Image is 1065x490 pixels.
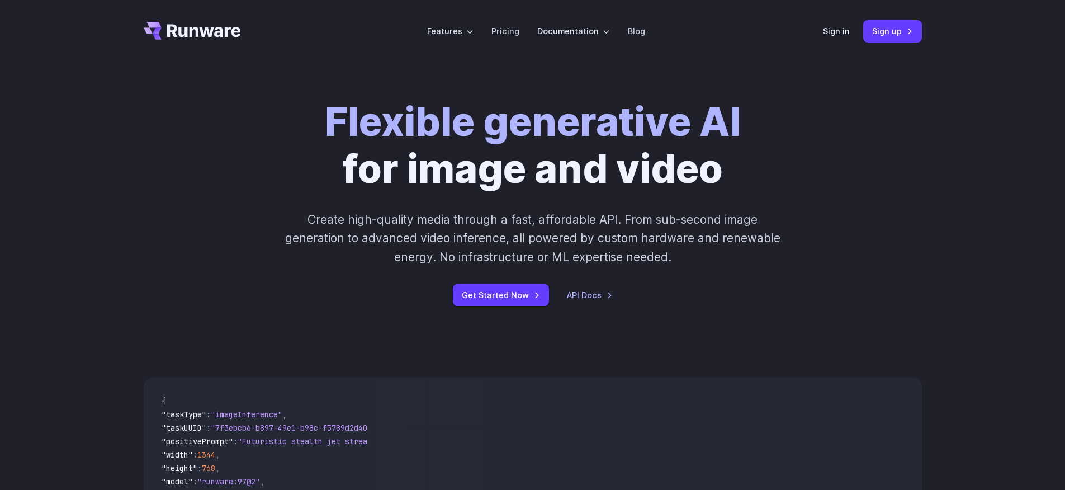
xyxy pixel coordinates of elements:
[193,450,197,460] span: :
[260,477,264,487] span: ,
[238,436,645,446] span: "Futuristic stealth jet streaking through a neon-lit cityscape with glowing purple exhaust"
[197,463,202,473] span: :
[197,477,260,487] span: "runware:97@2"
[211,423,381,433] span: "7f3ebcb6-b897-49e1-b98c-f5789d2d40d7"
[215,450,220,460] span: ,
[162,463,197,473] span: "height"
[537,25,610,37] label: Documentation
[206,423,211,433] span: :
[162,436,233,446] span: "positivePrompt"
[453,284,549,306] a: Get Started Now
[628,25,645,37] a: Blog
[162,450,193,460] span: "width"
[215,463,220,473] span: ,
[325,98,741,145] strong: Flexible generative AI
[491,25,519,37] a: Pricing
[162,423,206,433] span: "taskUUID"
[206,409,211,420] span: :
[325,98,741,192] h1: for image and video
[823,25,850,37] a: Sign in
[211,409,282,420] span: "imageInference"
[427,25,474,37] label: Features
[202,463,215,473] span: 768
[162,409,206,420] span: "taskType"
[162,396,166,406] span: {
[197,450,215,460] span: 1344
[193,477,197,487] span: :
[283,210,782,266] p: Create high-quality media through a fast, affordable API. From sub-second image generation to adv...
[162,477,193,487] span: "model"
[282,409,287,420] span: ,
[233,436,238,446] span: :
[863,20,922,42] a: Sign up
[567,289,613,301] a: API Docs
[144,22,241,40] a: Go to /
